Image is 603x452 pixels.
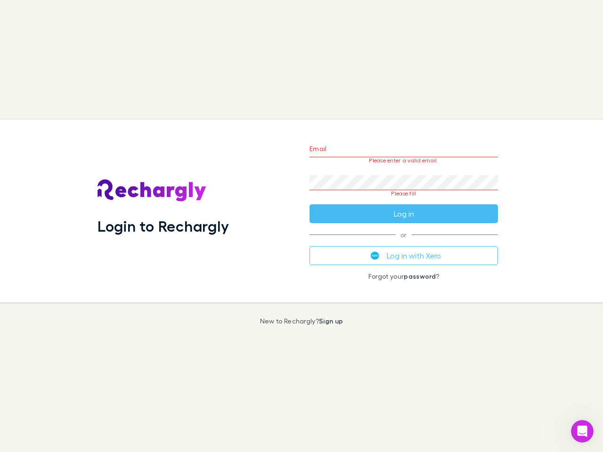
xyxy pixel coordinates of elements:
[371,251,379,260] img: Xero's logo
[310,273,498,280] p: Forgot your ?
[404,272,436,280] a: password
[98,179,207,202] img: Rechargly's Logo
[310,246,498,265] button: Log in with Xero
[260,317,343,325] p: New to Rechargly?
[310,204,498,223] button: Log in
[98,217,229,235] h1: Login to Rechargly
[571,420,594,443] iframe: Intercom live chat
[310,190,498,197] p: Please fill
[319,317,343,325] a: Sign up
[310,157,498,164] p: Please enter a valid email.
